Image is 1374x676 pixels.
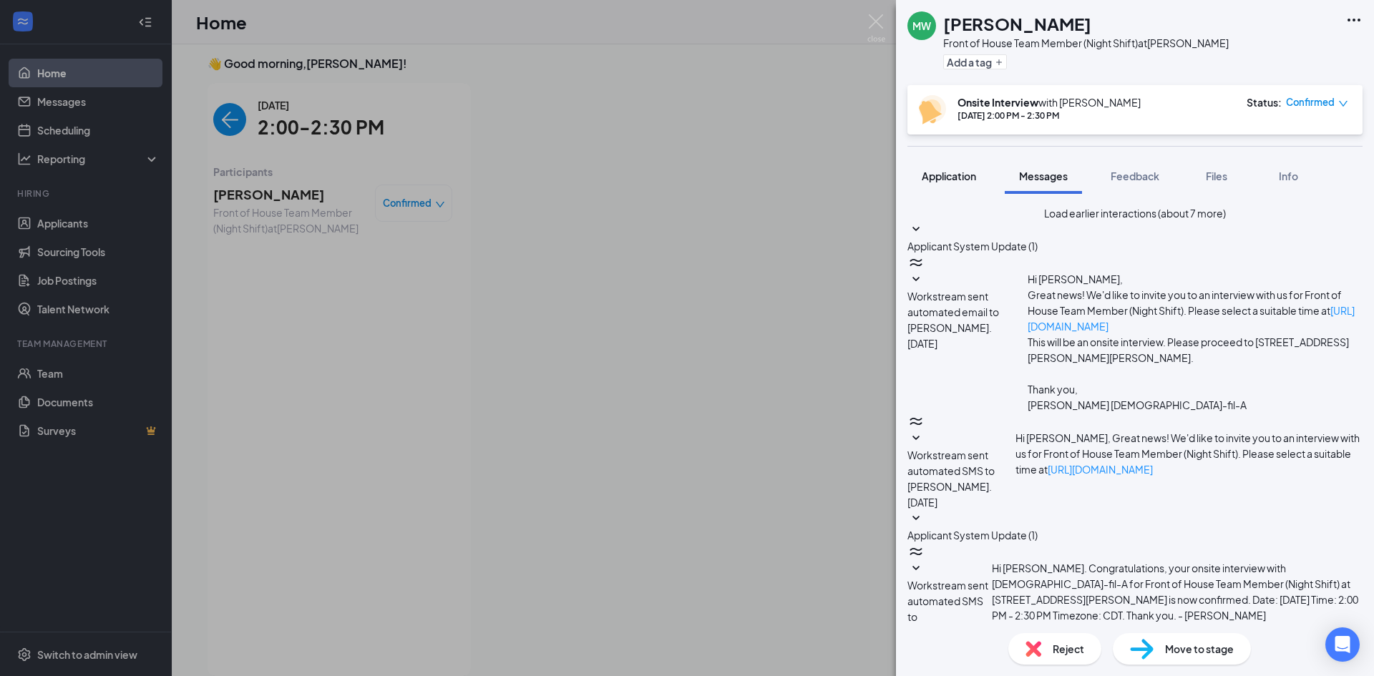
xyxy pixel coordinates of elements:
div: with [PERSON_NAME] [958,95,1141,109]
span: down [1338,99,1348,109]
span: [DATE] [907,494,937,510]
span: Confirmed [1286,95,1335,109]
span: Hi [PERSON_NAME]. Congratulations, your onsite interview with [DEMOGRAPHIC_DATA]-fil-A for Front ... [992,562,1358,637]
span: Applicant System Update (1) [907,240,1038,253]
svg: Ellipses [1345,11,1363,29]
svg: WorkstreamLogo [907,543,925,560]
svg: SmallChevronDown [907,221,925,238]
p: Thank you, [1028,381,1363,397]
span: Workstream sent automated SMS to [PERSON_NAME]. [907,449,995,493]
span: [DATE] [907,335,937,351]
div: Front of House Team Member (Night Shift) at [PERSON_NAME] [943,36,1229,50]
p: Hi [PERSON_NAME], [1028,271,1363,287]
svg: WorkstreamLogo [907,413,925,430]
span: Messages [1019,170,1068,182]
span: Workstream sent automated SMS to [PERSON_NAME]. [907,579,992,639]
span: Application [922,170,976,182]
span: Applicant System Update (1) [907,529,1038,542]
span: Feedback [1111,170,1159,182]
button: SmallChevronDownApplicant System Update (1) [907,221,1038,254]
svg: SmallChevronDown [907,560,925,577]
span: Workstream sent automated email to [PERSON_NAME]. [907,290,999,334]
div: [DATE] 2:00 PM - 2:30 PM [958,109,1141,122]
p: This will be an onsite interview. Please proceed to [STREET_ADDRESS][PERSON_NAME][PERSON_NAME]. [1028,334,1363,366]
div: MW [912,19,931,33]
b: Onsite Interview [958,96,1038,109]
svg: SmallChevronDown [907,510,925,527]
button: Load earlier interactions (about 7 more) [1044,205,1226,221]
p: [PERSON_NAME] [DEMOGRAPHIC_DATA]-fil-A [1028,397,1363,413]
button: PlusAdd a tag [943,54,1007,69]
span: Reject [1053,641,1084,657]
span: Move to stage [1165,641,1234,657]
span: Files [1206,170,1227,182]
button: SmallChevronDownApplicant System Update (1) [907,510,1038,543]
svg: WorkstreamLogo [907,254,925,271]
svg: SmallChevronDown [907,430,925,447]
a: [URL][DOMAIN_NAME] [1048,463,1153,476]
h1: [PERSON_NAME] [943,11,1091,36]
div: Open Intercom Messenger [1325,627,1360,662]
svg: SmallChevronDown [907,271,925,288]
p: Great news! We'd like to invite you to an interview with us for Front of House Team Member (Night... [1028,287,1363,334]
span: Info [1279,170,1298,182]
div: Status : [1247,95,1282,109]
span: Hi [PERSON_NAME], Great news! We'd like to invite you to an interview with us for Front of House ... [1015,431,1360,476]
svg: Plus [995,58,1003,67]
